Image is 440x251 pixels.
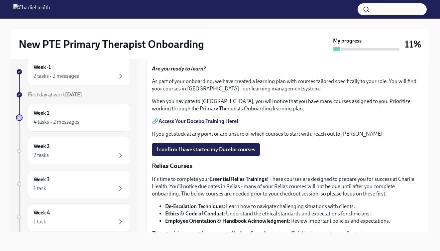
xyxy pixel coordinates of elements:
[34,118,79,126] div: 4 tasks • 2 messages
[152,78,424,92] p: As part of your onboarding, we have created a learning plan with courses tailored specifically to...
[165,217,424,225] li: : Review important policies and expectations.
[159,118,239,124] a: Access Your Docebo Training Here!
[152,230,360,237] em: These trainings must be completed before Compliance can officially clear you to see clients.
[165,210,424,217] li: : Understand the ethical standards and expectations for clinicians.
[152,118,424,125] p: 🔗
[34,152,49,159] div: 2 tasks
[34,218,46,225] div: 1 task
[34,109,49,117] h6: Week 1
[16,137,130,165] a: Week 22 tasks
[152,162,424,170] p: Relias Courses
[16,203,130,231] a: Week 41 task
[16,58,130,86] a: Week -12 tasks • 2 messages
[65,91,82,98] strong: [DATE]
[157,146,255,153] span: I confirm I have started my Docebo courses
[165,203,224,209] strong: De-Escalation Techniques
[405,38,421,50] h3: 11%
[16,170,130,198] a: Week 31 task
[34,185,46,192] div: 1 task
[152,98,424,112] p: When you navigate to [GEOGRAPHIC_DATA], you will notice that you have many courses assigned to yo...
[13,4,50,15] img: CharlieHealth
[28,91,82,98] span: First day at work
[333,37,362,45] strong: My progress
[19,38,204,51] h2: New PTE Primary Therapist Onboarding
[165,210,224,217] strong: Ethics & Code of Conduct
[152,143,260,156] button: I confirm I have started my Docebo courses
[34,72,79,80] div: 2 tasks • 2 messages
[209,176,267,182] strong: Essential Relias Trainings
[34,209,50,216] h6: Week 4
[16,91,130,98] a: First day at work[DATE]
[34,176,50,183] h6: Week 3
[152,65,206,72] strong: Are you ready to learn?
[152,176,424,197] p: It's time to complete your ! These courses are designed to prepare you for success at Charlie Hea...
[16,104,130,132] a: Week 14 tasks • 2 messages
[34,63,51,71] h6: Week -1
[152,130,424,138] p: If you get stuck at any point or are unsure of which courses to start with, reach out to [PERSON_...
[34,143,50,150] h6: Week 2
[165,203,424,210] li: : Learn how to navigate challenging situations with clients.
[165,218,289,224] strong: Employee Orientation & Handbook Acknowledgment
